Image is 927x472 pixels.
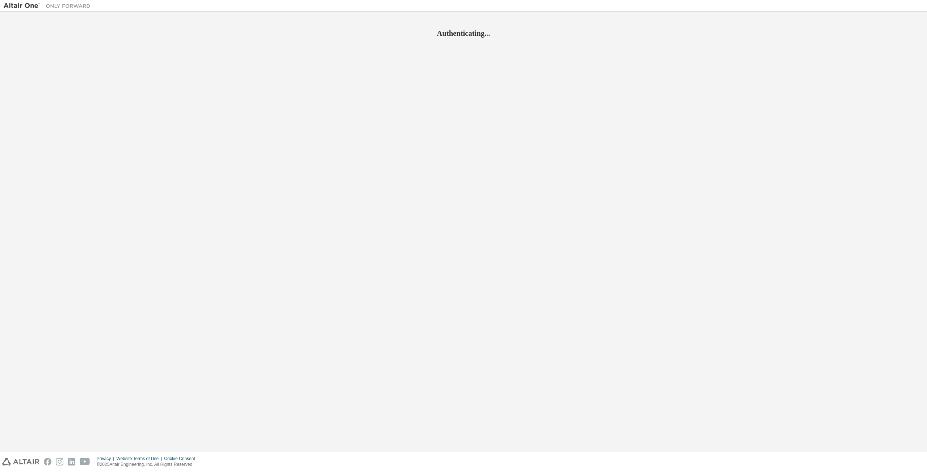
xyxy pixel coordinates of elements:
[56,458,63,465] img: instagram.svg
[116,456,164,462] div: Website Terms of Use
[164,456,199,462] div: Cookie Consent
[4,2,94,9] img: Altair One
[4,29,923,38] h2: Authenticating...
[97,456,116,462] div: Privacy
[68,458,75,465] img: linkedin.svg
[2,458,39,465] img: altair_logo.svg
[44,458,51,465] img: facebook.svg
[80,458,90,465] img: youtube.svg
[97,462,200,468] p: © 2025 Altair Engineering, Inc. All Rights Reserved.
